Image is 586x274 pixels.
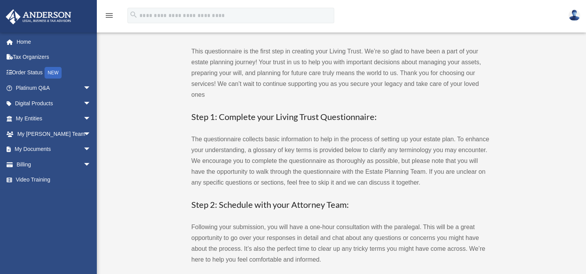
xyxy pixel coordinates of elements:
[3,9,74,24] img: Anderson Advisors Platinum Portal
[129,10,138,19] i: search
[5,65,103,80] a: Order StatusNEW
[5,142,103,157] a: My Documentsarrow_drop_down
[5,80,103,96] a: Platinum Q&Aarrow_drop_down
[83,142,99,158] span: arrow_drop_down
[5,126,103,142] a: My [PERSON_NAME] Teamarrow_drop_down
[105,14,114,20] a: menu
[83,157,99,173] span: arrow_drop_down
[105,11,114,20] i: menu
[191,199,490,211] h3: Step 2: Schedule with your Attorney Team:
[5,34,103,50] a: Home
[5,172,103,188] a: Video Training
[83,126,99,142] span: arrow_drop_down
[5,157,103,172] a: Billingarrow_drop_down
[191,111,490,123] h3: Step 1: Complete your Living Trust Questionnaire:
[191,46,490,100] p: This questionnaire is the first step in creating your Living Trust. We’re so glad to have been a ...
[5,111,103,127] a: My Entitiesarrow_drop_down
[5,96,103,111] a: Digital Productsarrow_drop_down
[83,80,99,96] span: arrow_drop_down
[191,222,490,265] p: Following your submission, you will have a one-hour consultation with the paralegal. This will be...
[45,67,62,79] div: NEW
[83,111,99,127] span: arrow_drop_down
[569,10,580,21] img: User Pic
[5,50,103,65] a: Tax Organizers
[191,134,490,188] p: The questionnaire collects basic information to help in the process of setting up your estate pla...
[83,96,99,111] span: arrow_drop_down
